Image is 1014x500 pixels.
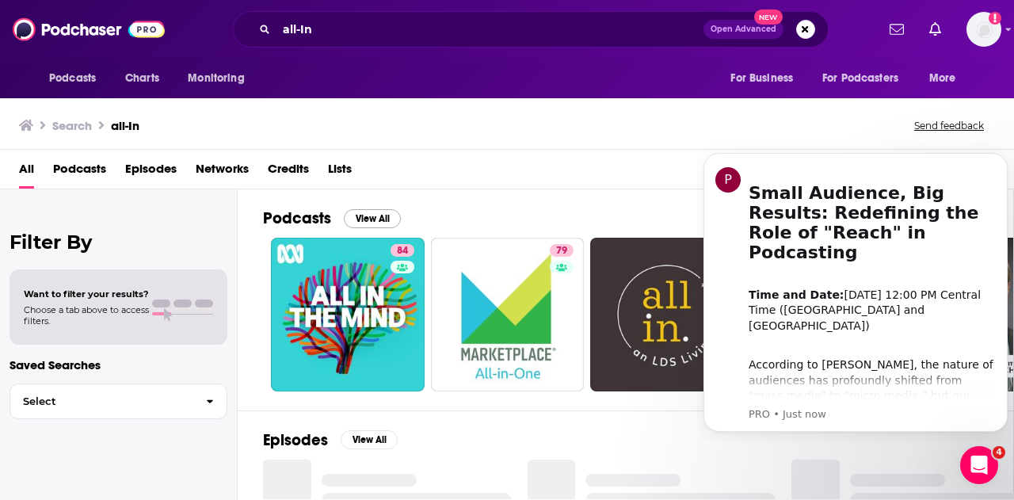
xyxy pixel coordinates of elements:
[13,14,165,44] img: Podchaser - Follow, Share and Rate Podcasts
[883,16,910,43] a: Show notifications dropdown
[703,20,783,39] button: Open AdvancedNew
[10,231,227,254] h2: Filter By
[754,10,783,25] span: New
[53,156,106,189] a: Podcasts
[263,430,398,450] a: EpisodesView All
[263,430,328,450] h2: Episodes
[719,63,813,94] button: open menu
[10,384,227,419] button: Select
[909,119,989,132] button: Send feedback
[966,12,1001,47] span: Logged in as cgiron
[341,430,398,449] button: View All
[263,208,331,228] h2: Podcasts
[344,209,401,228] button: View All
[125,156,177,189] a: Episodes
[966,12,1001,47] button: Show profile menu
[993,446,1005,459] span: 4
[111,118,139,133] h3: all-In
[391,244,414,257] a: 84
[196,156,249,189] a: Networks
[960,446,998,484] iframe: Intercom live chat
[730,67,793,90] span: For Business
[38,63,116,94] button: open menu
[24,304,149,326] span: Choose a tab above to access filters.
[19,156,34,189] a: All
[697,139,1014,441] iframe: Intercom notifications message
[268,156,309,189] a: Credits
[989,12,1001,25] svg: Add a profile image
[49,67,96,90] span: Podcasts
[115,63,169,94] a: Charts
[929,67,956,90] span: More
[556,243,567,259] span: 79
[52,118,92,133] h3: Search
[822,67,898,90] span: For Podcasters
[125,67,159,90] span: Charts
[276,17,703,42] input: Search podcasts, credits, & more...
[923,16,947,43] a: Show notifications dropdown
[263,208,401,228] a: PodcastsView All
[271,238,425,391] a: 84
[233,11,829,48] div: Search podcasts, credits, & more...
[550,244,574,257] a: 79
[10,396,193,406] span: Select
[188,67,244,90] span: Monitoring
[431,238,585,391] a: 79
[397,243,408,259] span: 84
[812,63,921,94] button: open menu
[711,25,776,33] span: Open Advanced
[177,63,265,94] button: open menu
[328,156,352,189] a: Lists
[918,63,976,94] button: open menu
[10,357,227,372] p: Saved Searches
[24,288,149,300] span: Want to filter your results?
[590,238,744,391] a: 68
[966,12,1001,47] img: User Profile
